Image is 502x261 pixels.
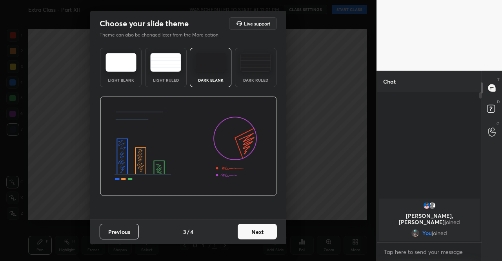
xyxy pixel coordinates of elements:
[183,228,186,236] h4: 3
[497,121,500,127] p: G
[105,78,136,82] div: Light Blank
[423,202,431,210] img: c14c019b8a2646dab65fb16bba351c4d.jpg
[195,53,226,72] img: darkTheme.f0cc69e5.svg
[497,99,500,105] p: D
[377,71,402,92] p: Chat
[432,230,447,236] span: joined
[190,228,193,236] h4: 4
[240,78,271,82] div: Dark Ruled
[422,230,432,236] span: You
[384,213,475,225] p: [PERSON_NAME], [PERSON_NAME]
[244,21,270,26] h5: Live support
[497,77,500,83] p: T
[100,18,189,29] h2: Choose your slide theme
[100,224,139,239] button: Previous
[105,53,136,72] img: lightTheme.e5ed3b09.svg
[150,53,181,72] img: lightRuledTheme.5fabf969.svg
[238,224,277,239] button: Next
[377,197,482,243] div: grid
[195,78,226,82] div: Dark Blank
[240,53,271,72] img: darkRuledTheme.de295e13.svg
[187,228,189,236] h4: /
[100,31,227,38] p: Theme can also be changed later from the More option
[445,218,460,226] span: joined
[411,229,419,237] img: 9d3c740ecb1b4446abd3172a233dfc7b.png
[428,202,436,210] img: default.png
[150,78,182,82] div: Light Ruled
[100,97,277,196] img: darkThemeBanner.d06ce4a2.svg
